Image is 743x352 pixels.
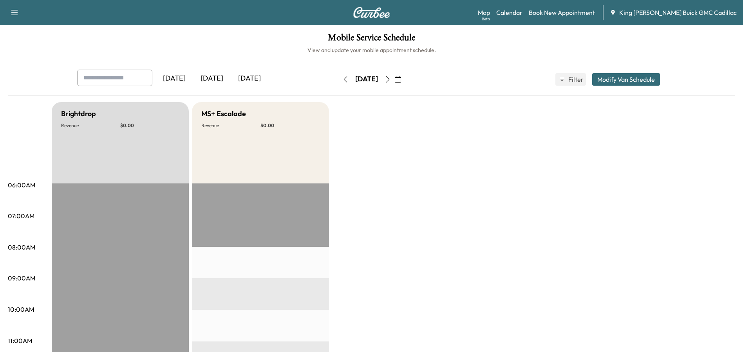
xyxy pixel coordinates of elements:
div: [DATE] [155,70,193,88]
p: Revenue [61,122,120,129]
img: Curbee Logo [353,7,390,18]
h1: Mobile Service Schedule [8,33,735,46]
span: King [PERSON_NAME] Buick GMC Cadillac [619,8,737,17]
div: [DATE] [231,70,268,88]
p: Revenue [201,122,260,129]
p: 09:00AM [8,273,35,283]
p: 11:00AM [8,336,32,345]
h5: MS+ Escalade [201,108,246,119]
button: Modify Van Schedule [592,73,660,86]
p: $ 0.00 [260,122,320,129]
h5: Brightdrop [61,108,96,119]
div: [DATE] [355,74,378,84]
p: 07:00AM [8,211,34,221]
h6: View and update your mobile appointment schedule. [8,46,735,54]
div: Beta [482,16,490,22]
p: 08:00AM [8,242,35,252]
a: Book New Appointment [529,8,595,17]
span: Filter [568,75,582,84]
a: Calendar [496,8,522,17]
div: [DATE] [193,70,231,88]
button: Filter [555,73,586,86]
a: MapBeta [478,8,490,17]
p: 10:00AM [8,305,34,314]
p: 06:00AM [8,180,35,190]
p: $ 0.00 [120,122,179,129]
